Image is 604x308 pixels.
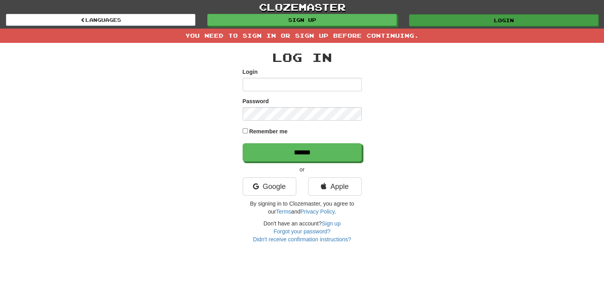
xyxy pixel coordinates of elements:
p: or [243,166,362,173]
a: Google [243,177,296,196]
label: Remember me [249,127,288,135]
div: Don't have an account? [243,219,362,243]
a: Languages [6,14,195,26]
a: Privacy Policy [300,208,334,215]
a: Didn't receive confirmation instructions? [253,236,351,243]
a: Sign up [322,220,340,227]
label: Login [243,68,258,76]
a: Terms [276,208,291,215]
h2: Log In [243,51,362,64]
a: Forgot your password? [274,228,330,235]
a: Apple [308,177,362,196]
p: By signing in to Clozemaster, you agree to our and . [243,200,362,216]
label: Password [243,97,269,105]
a: Login [409,14,598,26]
a: Sign up [207,14,397,26]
